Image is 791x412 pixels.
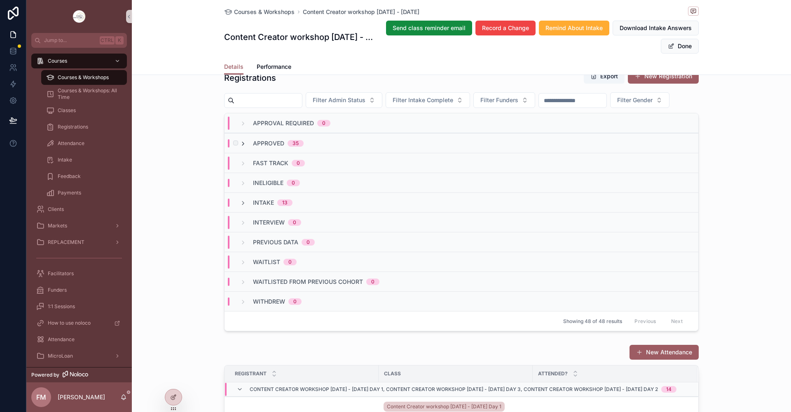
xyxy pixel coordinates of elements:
[666,386,672,393] div: 14
[539,21,609,35] button: Remind About Intake
[257,63,291,71] span: Performance
[58,124,88,130] span: Registrations
[235,370,267,377] span: Registrant
[253,258,280,266] span: Waitlist
[41,185,127,200] a: Payments
[41,152,127,167] a: Intake
[58,393,105,401] p: [PERSON_NAME]
[563,318,622,325] span: Showing 48 of 48 results
[393,24,466,32] span: Send class reminder email
[31,332,127,347] a: Attendance
[253,159,288,167] span: Fast Track
[293,298,297,305] div: 0
[48,222,67,229] span: Markets
[250,386,658,393] span: Content Creator workshop [DATE] - [DATE] Day 1, Content Creator workshop [DATE] - [DATE] Day 3, C...
[31,283,127,297] a: Funders
[371,279,374,285] div: 0
[31,202,127,217] a: Clients
[31,33,127,48] button: Jump to...CtrlK
[31,316,127,330] a: How to use noloco
[253,199,274,207] span: Intake
[31,299,127,314] a: 1:1 Sessions
[48,336,75,343] span: Attendance
[41,119,127,134] a: Registrations
[473,92,535,108] button: Select Button
[31,54,127,68] a: Courses
[36,392,46,402] span: FM
[224,72,276,84] h1: Registrations
[253,278,363,286] span: Waitlisted from Previous Cohort
[538,370,568,377] span: Attended?
[386,92,470,108] button: Select Button
[253,139,284,147] span: Approved
[48,320,91,326] span: How to use noloco
[617,96,653,104] span: Filter Gender
[31,218,127,233] a: Markets
[630,345,699,360] button: New Attendance
[31,372,59,378] span: Powered by
[253,297,285,306] span: Withdrew
[58,107,76,114] span: Classes
[224,63,243,71] span: Details
[384,370,401,377] span: Class
[584,69,625,84] button: Export
[26,48,132,367] div: scrollable content
[41,103,127,118] a: Classes
[386,21,472,35] button: Send class reminder email
[58,140,84,147] span: Attendance
[31,349,127,363] a: MicroLoan
[234,8,295,16] span: Courses & Workshops
[480,96,518,104] span: Filter Funders
[41,70,127,85] a: Courses & Workshops
[620,24,692,32] span: Download Intake Answers
[475,21,536,35] button: Record a Change
[48,303,75,310] span: 1:1 Sessions
[293,140,299,147] div: 35
[288,259,292,265] div: 0
[58,173,81,180] span: Feedback
[48,58,67,64] span: Courses
[303,8,419,16] a: Content Creator workshop [DATE] - [DATE]
[44,37,96,44] span: Jump to...
[322,120,325,126] div: 0
[482,24,529,32] span: Record a Change
[545,24,603,32] span: Remind About Intake
[224,31,374,43] h1: Content Creator workshop [DATE] - [DATE]
[31,266,127,281] a: Facilitators
[224,8,295,16] a: Courses & Workshops
[384,402,505,412] a: Content Creator workshop [DATE] - [DATE] Day 1
[58,74,109,81] span: Courses & Workshops
[48,206,64,213] span: Clients
[393,96,453,104] span: Filter Intake Complete
[31,235,127,250] a: REPLACEMENT
[293,219,296,226] div: 0
[307,239,310,246] div: 0
[48,239,84,246] span: REPLACEMENT
[41,87,127,101] a: Courses & Workshops: All Time
[253,238,298,246] span: Previous Data
[41,136,127,151] a: Attendance
[628,69,699,84] button: New Registration
[610,92,669,108] button: Select Button
[613,21,699,35] button: Download Intake Answers
[282,199,288,206] div: 13
[297,160,300,166] div: 0
[661,39,699,54] button: Done
[292,180,295,186] div: 0
[306,92,382,108] button: Select Button
[313,96,365,104] span: Filter Admin Status
[58,157,72,163] span: Intake
[387,403,501,410] span: Content Creator workshop [DATE] - [DATE] Day 1
[41,169,127,184] a: Feedback
[253,218,285,227] span: Interview
[100,36,115,44] span: Ctrl
[26,367,132,382] a: Powered by
[48,270,74,277] span: Facilitators
[253,119,314,127] span: Approval Required
[116,37,123,44] span: K
[48,287,67,293] span: Funders
[253,179,283,187] span: Ineligible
